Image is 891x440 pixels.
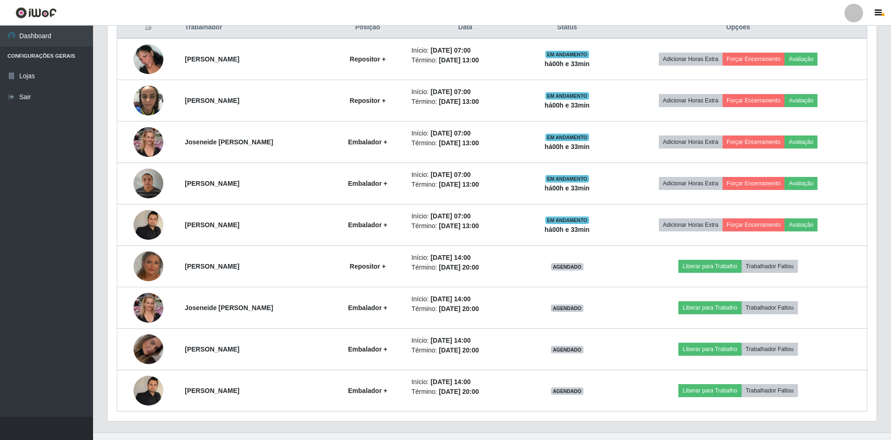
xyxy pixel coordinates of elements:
button: Avaliação [784,135,817,149]
button: Adicionar Horas Extra [659,135,723,149]
th: Trabalhador [179,17,329,39]
strong: [PERSON_NAME] [185,221,239,229]
time: [DATE] 14:00 [430,337,470,344]
li: Término: [411,97,519,107]
time: [DATE] 07:00 [430,47,470,54]
strong: Embalador + [348,345,387,353]
button: Trabalhador Faltou [742,384,798,397]
strong: há 00 h e 33 min [545,102,590,109]
img: 1758239361344.jpeg [134,81,163,120]
button: Liberar para Trabalho [678,384,741,397]
li: Início: [411,87,519,97]
button: Avaliação [784,218,817,231]
li: Término: [411,263,519,272]
strong: Repositor + [350,263,386,270]
time: [DATE] 13:00 [439,139,479,147]
th: Status [525,17,610,39]
img: 1682282315980.jpeg [134,124,163,159]
li: Término: [411,304,519,314]
time: [DATE] 20:00 [439,264,479,271]
button: Adicionar Horas Extra [659,53,723,66]
li: Término: [411,180,519,190]
time: [DATE] 14:00 [430,254,470,261]
time: [DATE] 20:00 [439,346,479,354]
img: 1758308712836.jpeg [134,44,163,74]
span: AGENDADO [551,305,583,312]
strong: [PERSON_NAME] [185,180,239,187]
th: Opções [610,17,867,39]
time: [DATE] 13:00 [439,56,479,64]
li: Início: [411,253,519,263]
button: Trabalhador Faltou [742,343,798,356]
button: Liberar para Trabalho [678,260,741,273]
strong: Joseneide [PERSON_NAME] [185,138,273,146]
li: Início: [411,294,519,304]
span: AGENDADO [551,346,583,353]
strong: Joseneide [PERSON_NAME] [185,304,273,311]
li: Término: [411,138,519,148]
li: Início: [411,377,519,387]
button: Adicionar Horas Extra [659,218,723,231]
time: [DATE] 13:00 [439,98,479,105]
strong: [PERSON_NAME] [185,263,239,270]
strong: Repositor + [350,55,386,63]
img: 1757468836849.jpeg [134,163,163,203]
button: Adicionar Horas Extra [659,177,723,190]
button: Forçar Encerramento [723,218,785,231]
button: Liberar para Trabalho [678,301,741,314]
li: Início: [411,129,519,138]
button: Liberar para Trabalho [678,343,741,356]
button: Forçar Encerramento [723,177,785,190]
strong: Embalador + [348,221,387,229]
li: Início: [411,170,519,180]
button: Forçar Encerramento [723,53,785,66]
strong: Embalador + [348,387,387,394]
strong: Embalador + [348,180,387,187]
button: Avaliação [784,53,817,66]
strong: Embalador + [348,304,387,311]
strong: há 00 h e 33 min [545,184,590,192]
strong: há 00 h e 33 min [545,226,590,233]
li: Início: [411,211,519,221]
li: Término: [411,55,519,65]
button: Avaliação [784,94,817,107]
img: CoreUI Logo [15,7,57,19]
time: [DATE] 13:00 [439,181,479,188]
time: [DATE] 07:00 [430,171,470,178]
button: Forçar Encerramento [723,135,785,149]
time: [DATE] 07:00 [430,212,470,220]
time: [DATE] 07:00 [430,129,470,137]
span: EM ANDAMENTO [545,175,590,183]
time: [DATE] 13:00 [439,222,479,230]
button: Avaliação [784,177,817,190]
strong: Repositor + [350,97,386,104]
strong: Embalador + [348,138,387,146]
li: Início: [411,46,519,55]
span: AGENDADO [551,263,583,271]
img: 1757354787912.jpeg [134,327,163,372]
img: 1758072305325.jpeg [134,376,163,406]
strong: [PERSON_NAME] [185,97,239,104]
time: [DATE] 20:00 [439,305,479,312]
time: [DATE] 20:00 [439,388,479,395]
span: EM ANDAMENTO [545,92,590,100]
strong: há 00 h e 33 min [545,143,590,150]
strong: [PERSON_NAME] [185,55,239,63]
time: [DATE] 07:00 [430,88,470,95]
time: [DATE] 14:00 [430,295,470,303]
li: Término: [411,221,519,231]
button: Trabalhador Faltou [742,301,798,314]
strong: [PERSON_NAME] [185,345,239,353]
span: EM ANDAMENTO [545,217,590,224]
img: 1756415165430.jpeg [134,234,163,299]
span: AGENDADO [551,387,583,395]
time: [DATE] 14:00 [430,378,470,386]
li: Término: [411,387,519,397]
li: Início: [411,336,519,345]
button: Forçar Encerramento [723,94,785,107]
button: Adicionar Horas Extra [659,94,723,107]
strong: [PERSON_NAME] [185,387,239,394]
th: Posição [329,17,406,39]
button: Trabalhador Faltou [742,260,798,273]
th: Data [406,17,525,39]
